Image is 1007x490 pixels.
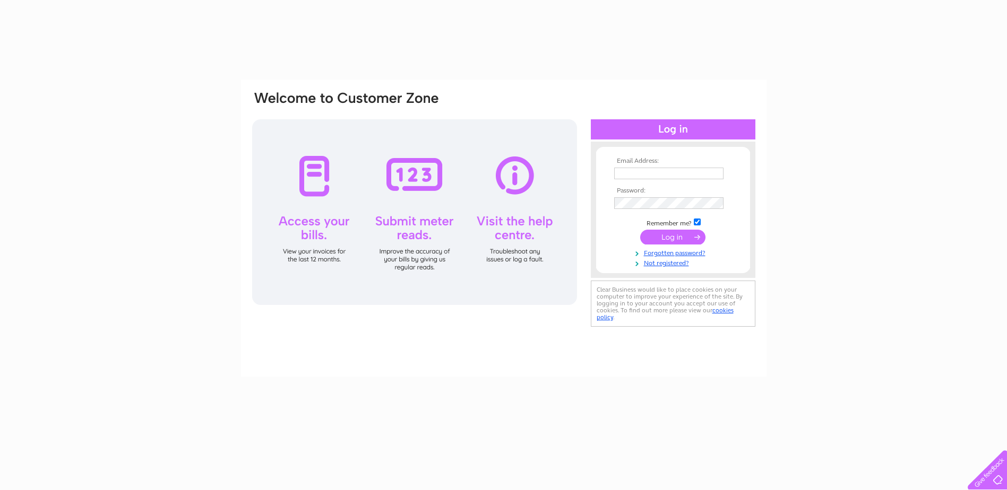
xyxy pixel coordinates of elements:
[612,187,735,195] th: Password:
[612,157,735,165] th: Email Address:
[597,307,734,321] a: cookies policy
[614,247,735,257] a: Forgotten password?
[612,217,735,227] td: Remember me?
[614,257,735,267] a: Not registered?
[640,230,705,244] input: Submit
[591,281,755,327] div: Clear Business would like to place cookies on your computer to improve your experience of the sit...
